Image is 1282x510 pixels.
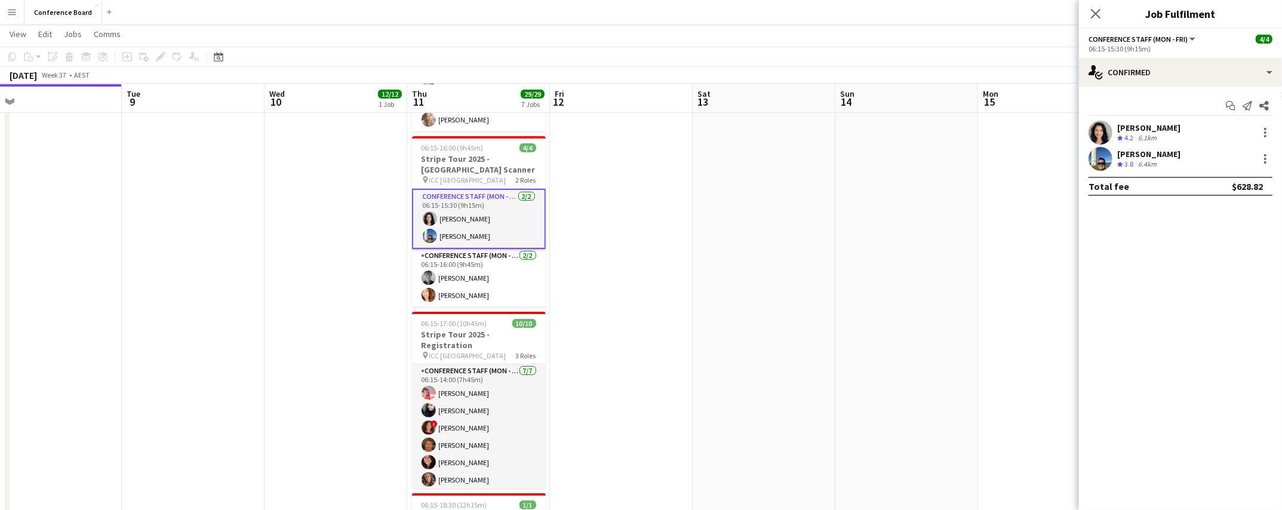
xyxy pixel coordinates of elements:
app-job-card: 06:15-17:00 (10h45m)10/10Stripe Tour 2025 - Registration ICC [GEOGRAPHIC_DATA]3 RolesConference S... [412,312,546,489]
span: ICC [GEOGRAPHIC_DATA] [429,351,506,360]
div: 6.1km [1136,133,1159,143]
span: Week 37 [39,70,69,79]
app-card-role: Conference Staff (Mon - Fri)2/206:15-16:00 (9h45m)[PERSON_NAME][PERSON_NAME] [412,249,546,307]
span: 12 [553,95,564,109]
span: 10 [268,95,285,109]
span: 4/4 [519,143,536,152]
span: ICC [GEOGRAPHIC_DATA] [429,176,506,185]
span: 13 [696,95,711,109]
span: 10/10 [512,319,536,328]
div: AEST [74,70,90,79]
span: Jobs [64,29,82,39]
span: 11 [410,95,427,109]
span: 9 [125,95,140,109]
span: 15 [981,95,998,109]
span: Wed [269,88,285,99]
div: 1 Job [379,100,401,109]
span: 06:15-18:30 (12h15m) [422,500,487,509]
span: Edit [38,29,52,39]
app-job-card: 06:15-16:00 (9h45m)4/4Stripe Tour 2025 - [GEOGRAPHIC_DATA] Scanner ICC [GEOGRAPHIC_DATA]2 RolesCo... [412,136,546,307]
app-card-role: Conference Staff (Mon - Fri)7/706:15-14:00 (7h45m)[PERSON_NAME][PERSON_NAME]![PERSON_NAME][PERSON... [412,364,546,509]
span: 06:15-16:00 (9h45m) [422,143,484,152]
a: Edit [33,26,57,42]
span: 3 Roles [516,351,536,360]
app-card-role: Conference Staff (Mon - Fri)2/206:15-15:30 (9h15m)[PERSON_NAME][PERSON_NAME] [412,189,546,249]
span: View [10,29,26,39]
div: 7 Jobs [521,100,544,109]
span: 29/29 [521,90,545,99]
span: Thu [412,88,427,99]
span: ! [431,420,438,428]
div: $628.82 [1232,180,1263,192]
span: 14 [838,95,854,109]
h3: Stripe Tour 2025 - [GEOGRAPHIC_DATA] Scanner [412,153,546,175]
a: View [5,26,31,42]
span: 4/4 [1256,35,1272,44]
div: Confirmed [1079,58,1282,87]
div: Total fee [1089,180,1129,192]
span: 1/1 [519,500,536,509]
span: Mon [983,88,998,99]
span: 06:15-17:00 (10h45m) [422,319,487,328]
div: [DATE] [10,69,37,81]
button: Conference Staff (Mon - Fri) [1089,35,1197,44]
div: 06:15-15:30 (9h15m) [1089,44,1272,53]
div: 6.4km [1136,159,1159,170]
span: Tue [127,88,140,99]
a: Jobs [59,26,87,42]
span: Comms [94,29,121,39]
span: 4.2 [1124,133,1133,142]
span: 2 Roles [516,176,536,185]
span: 12/12 [378,90,402,99]
span: Conference Staff (Mon - Fri) [1089,35,1188,44]
span: Sat [697,88,711,99]
span: Fri [555,88,564,99]
span: 3.8 [1124,159,1133,168]
a: Comms [89,26,125,42]
span: Sun [840,88,854,99]
h3: Job Fulfilment [1079,6,1282,21]
div: [PERSON_NAME] [1117,122,1180,133]
h3: Stripe Tour 2025 - Registration [412,329,546,351]
button: Conference Board [24,1,102,24]
div: [PERSON_NAME] [1117,149,1180,159]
